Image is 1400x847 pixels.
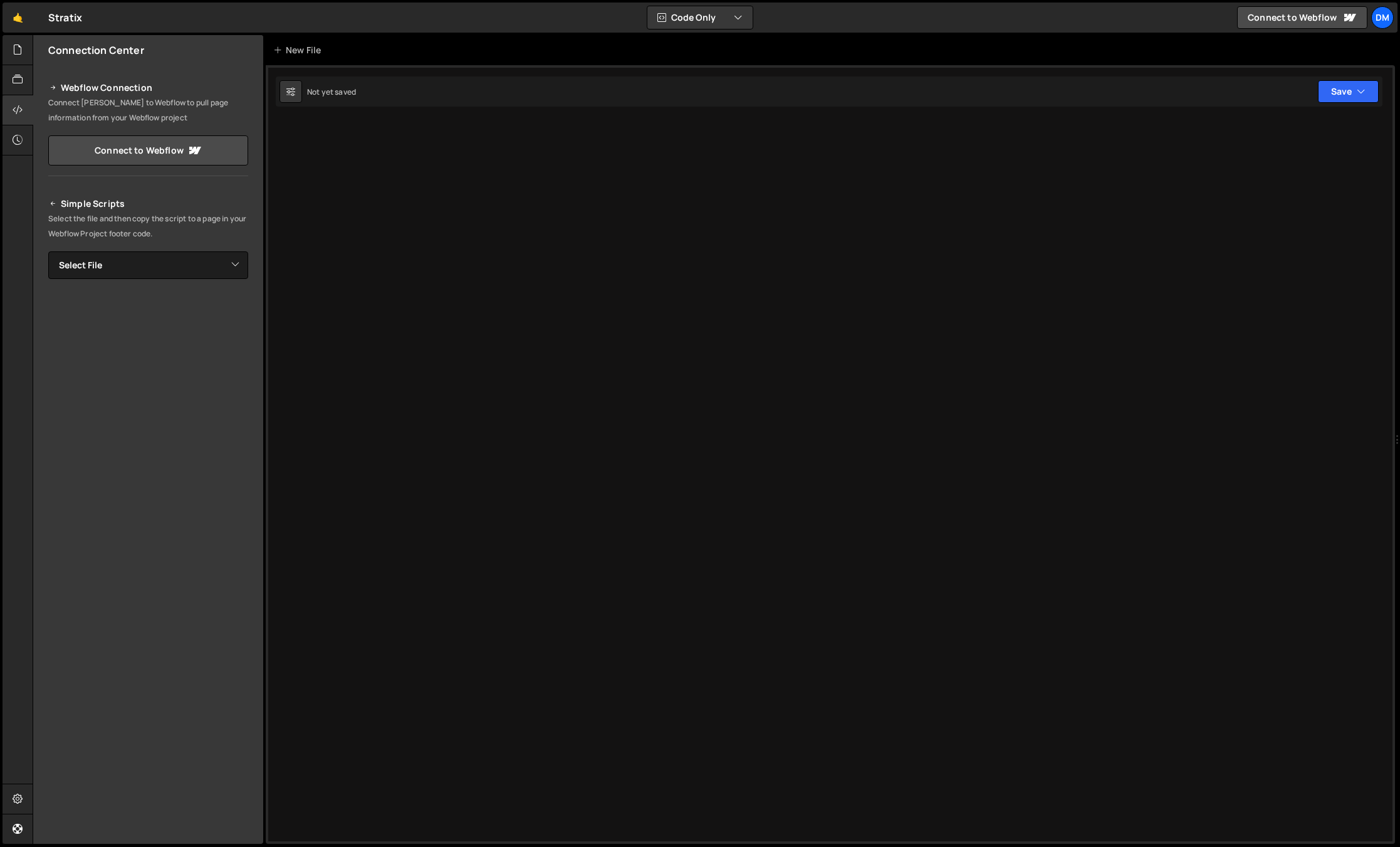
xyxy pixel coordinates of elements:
[48,211,248,241] p: Select the file and then copy the script to a page in your Webflow Project footer code.
[273,44,326,56] div: New File
[48,421,249,534] iframe: YouTube video player
[48,43,144,57] h2: Connection Center
[48,196,248,211] h2: Simple Scripts
[48,10,82,25] div: Stratix
[1371,6,1394,29] a: Dm
[307,87,356,97] div: Not yet saved
[1318,80,1379,103] button: Save
[3,3,33,33] a: 🤙
[48,95,248,125] p: Connect [PERSON_NAME] to Webflow to pull page information from your Webflow project
[647,6,753,29] button: Code Only
[48,135,248,166] a: Connect to Webflow
[1237,6,1367,29] a: Connect to Webflow
[48,80,248,95] h2: Webflow Connection
[48,300,249,413] iframe: YouTube video player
